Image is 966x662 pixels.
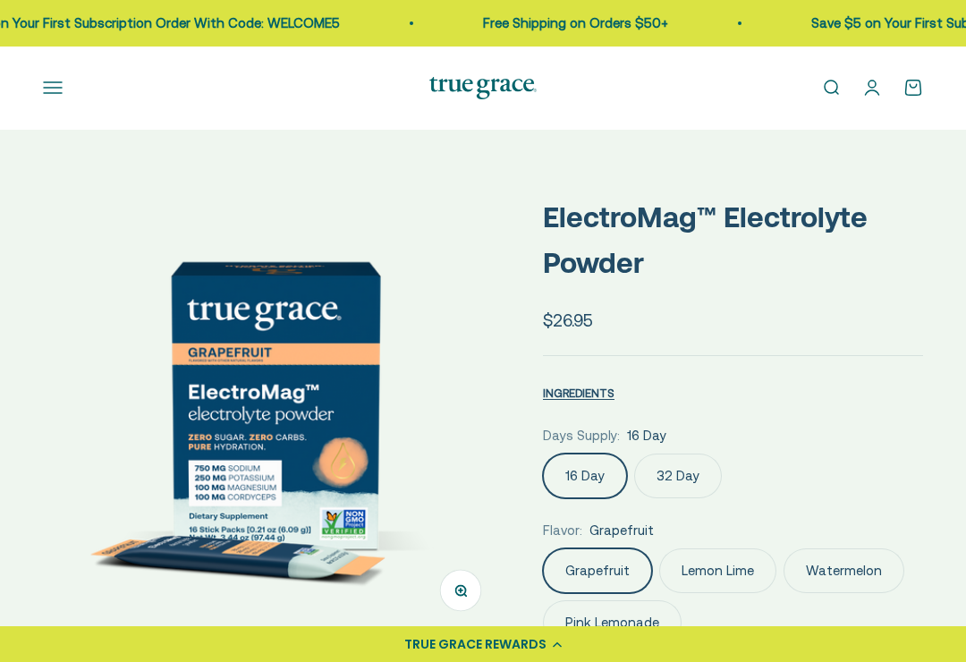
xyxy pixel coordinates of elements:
a: Free Shipping on Orders $50+ [483,15,668,30]
p: ElectroMag™ Electrolyte Powder [543,194,923,285]
button: INGREDIENTS [543,382,614,403]
img: ElectroMag™ [43,173,507,637]
span: Grapefruit [589,520,654,541]
legend: Flavor: [543,520,582,541]
span: INGREDIENTS [543,386,614,400]
legend: Days Supply: [543,425,620,446]
div: TRUE GRACE REWARDS [404,635,547,654]
span: 16 Day [627,425,666,446]
sale-price: $26.95 [543,307,593,334]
